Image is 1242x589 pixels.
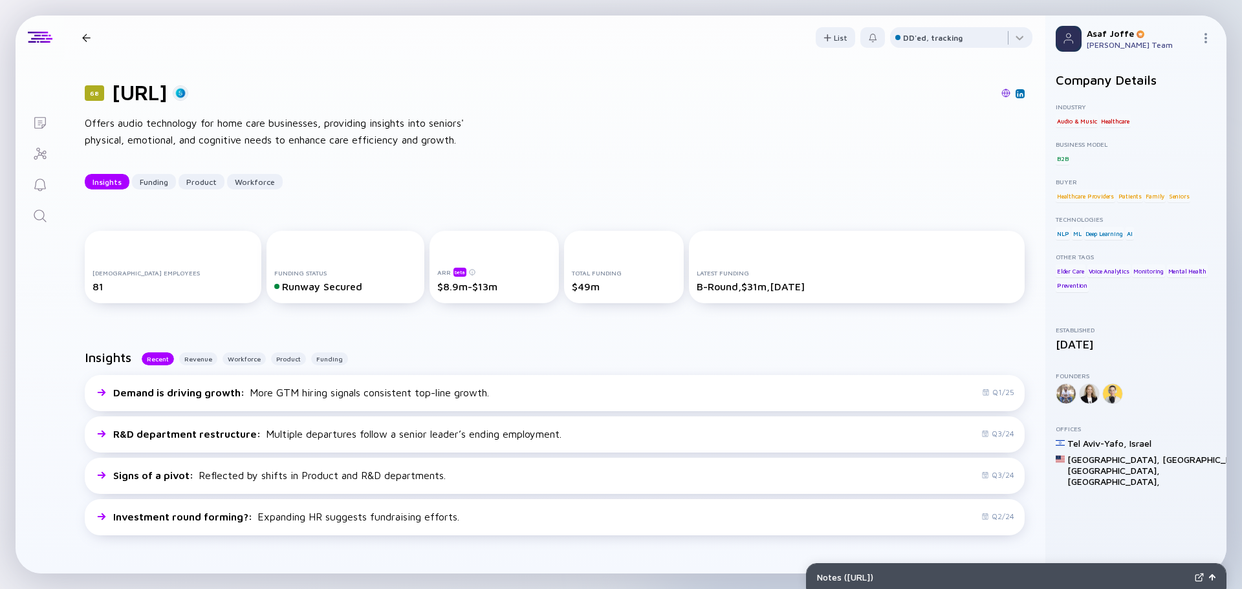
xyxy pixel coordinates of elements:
div: Business Model [1056,140,1216,148]
div: Q3/24 [981,429,1014,438]
div: Multiple departures follow a senior leader’s ending employment. [113,428,561,440]
span: Demand is driving growth : [113,387,247,398]
img: United States Flag [1056,455,1065,464]
div: 68 [85,85,104,101]
img: Menu [1201,33,1211,43]
div: Q2/24 [981,511,1014,521]
div: More GTM hiring signals consistent top-line growth. [113,387,489,398]
div: Product [179,172,224,192]
div: $8.9m-$13m [437,281,551,292]
div: Technologies [1056,215,1216,223]
div: beta [453,268,466,277]
div: Workforce [227,172,283,192]
div: Total Funding [572,269,675,277]
div: Asaf Joffe [1087,28,1195,39]
button: Insights [85,174,129,189]
div: Offices [1056,425,1216,433]
div: Industry [1056,103,1216,111]
a: Reminders [16,168,64,199]
img: Sensi.AI Website [1001,89,1010,98]
div: Seniors [1168,189,1191,202]
div: Israel [1129,438,1151,449]
div: [GEOGRAPHIC_DATA], [GEOGRAPHIC_DATA], [GEOGRAPHIC_DATA] , [1067,454,1160,487]
div: Mental Health [1167,264,1208,277]
span: R&D department restructure : [113,428,263,440]
button: Product [271,352,306,365]
div: Notes ( [URL] ) [817,572,1190,583]
div: Healthcare Providers [1056,189,1115,202]
button: Funding [311,352,348,365]
button: Workforce [227,174,283,189]
div: ARR [437,267,551,277]
div: Monitoring [1132,264,1165,277]
div: Healthcare [1100,114,1131,127]
img: Expand Notes [1195,573,1204,582]
div: Funding Status [274,269,416,277]
div: Insights [85,172,129,192]
img: Open Notes [1209,574,1215,581]
div: Other Tags [1056,253,1216,261]
h2: Insights [85,350,131,365]
div: AI [1126,227,1134,240]
div: Patients [1117,189,1143,202]
button: Funding [132,174,176,189]
div: Offers audio technology for home care businesses, providing insights into seniors' physical, emot... [85,115,499,148]
div: Audio & Music [1056,114,1098,127]
div: Q1/25 [982,387,1014,397]
button: Revenue [179,352,217,365]
img: Israel Flag [1056,438,1065,447]
span: Signs of a pivot : [113,469,196,481]
a: Search [16,199,64,230]
div: Founders [1056,372,1216,380]
div: Prevention [1056,279,1089,292]
h2: Company Details [1056,72,1216,87]
div: Buyer [1056,178,1216,186]
div: Funding [132,172,176,192]
a: Lists [16,106,64,137]
h1: [URL] [112,80,168,105]
div: Expanding HR suggests fundraising efforts. [113,511,459,522]
div: B-Round, $31m, [DATE] [697,281,1017,292]
div: Family [1144,189,1166,202]
div: B2B [1056,152,1069,165]
div: Reflected by shifts in Product and R&D departments. [113,469,446,481]
div: [DATE] [1056,337,1216,351]
div: Tel Aviv-Yafo , [1067,438,1127,449]
div: [PERSON_NAME] Team [1087,40,1195,50]
div: Elder Care [1056,264,1085,277]
div: ML [1072,227,1083,240]
div: Established [1056,326,1216,334]
div: 81 [93,281,254,292]
div: $49m [572,281,675,292]
div: List [816,28,855,48]
button: Workforce [223,352,266,365]
div: Runway Secured [274,281,416,292]
button: List [816,27,855,48]
div: Deep Learning [1084,227,1124,240]
span: Investment round forming? : [113,511,255,522]
div: Latest Funding [697,269,1017,277]
a: Investor Map [16,137,64,168]
div: Voice Analytics [1087,264,1131,277]
button: Recent [142,352,174,365]
div: Q3/24 [981,470,1014,480]
div: DD'ed, tracking [903,33,963,43]
img: Sensi.AI Linkedin Page [1017,91,1023,97]
button: Product [179,174,224,189]
div: NLP [1056,227,1070,240]
div: [DEMOGRAPHIC_DATA] Employees [93,269,254,277]
img: Profile Picture [1056,26,1082,52]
